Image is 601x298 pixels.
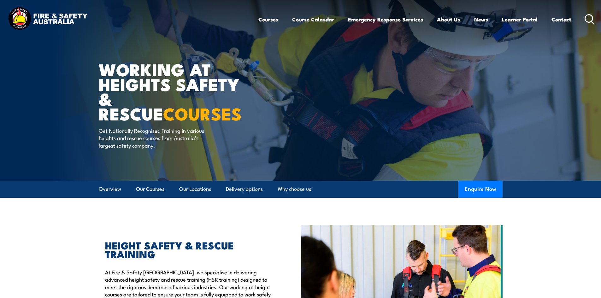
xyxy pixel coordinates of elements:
[226,181,263,197] a: Delivery options
[551,11,571,28] a: Contact
[99,181,121,197] a: Overview
[474,11,488,28] a: News
[258,11,278,28] a: Courses
[437,11,460,28] a: About Us
[502,11,538,28] a: Learner Portal
[458,181,503,198] button: Enquire Now
[278,181,311,197] a: Why choose us
[105,241,272,258] h2: HEIGHT SAFETY & RESCUE TRAINING
[99,127,214,149] p: Get Nationally Recognised Training in various heights and rescue courses from Australia’s largest...
[136,181,164,197] a: Our Courses
[99,62,255,121] h1: WORKING AT HEIGHTS SAFETY & RESCUE
[348,11,423,28] a: Emergency Response Services
[163,100,242,126] strong: COURSES
[292,11,334,28] a: Course Calendar
[179,181,211,197] a: Our Locations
